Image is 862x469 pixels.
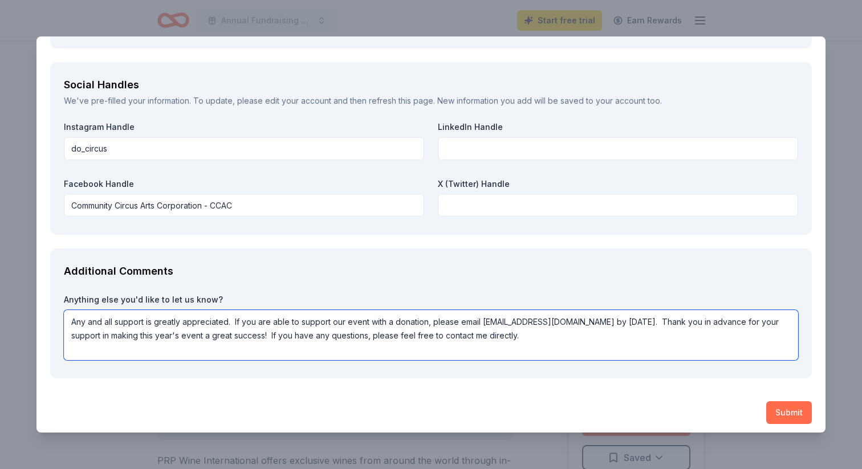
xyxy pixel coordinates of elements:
[64,178,424,190] label: Facebook Handle
[64,294,798,305] label: Anything else you'd like to let us know?
[64,310,798,360] textarea: Any and all support is greatly appreciated. If you are able to support our event with a donation,...
[438,121,798,133] label: LinkedIn Handle
[64,121,424,133] label: Instagram Handle
[64,262,798,280] div: Additional Comments
[265,96,331,105] a: edit your account
[64,94,798,108] div: We've pre-filled your information. To update, please and then refresh this page. New information ...
[64,76,798,94] div: Social Handles
[766,401,812,424] button: Submit
[438,178,798,190] label: X (Twitter) Handle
